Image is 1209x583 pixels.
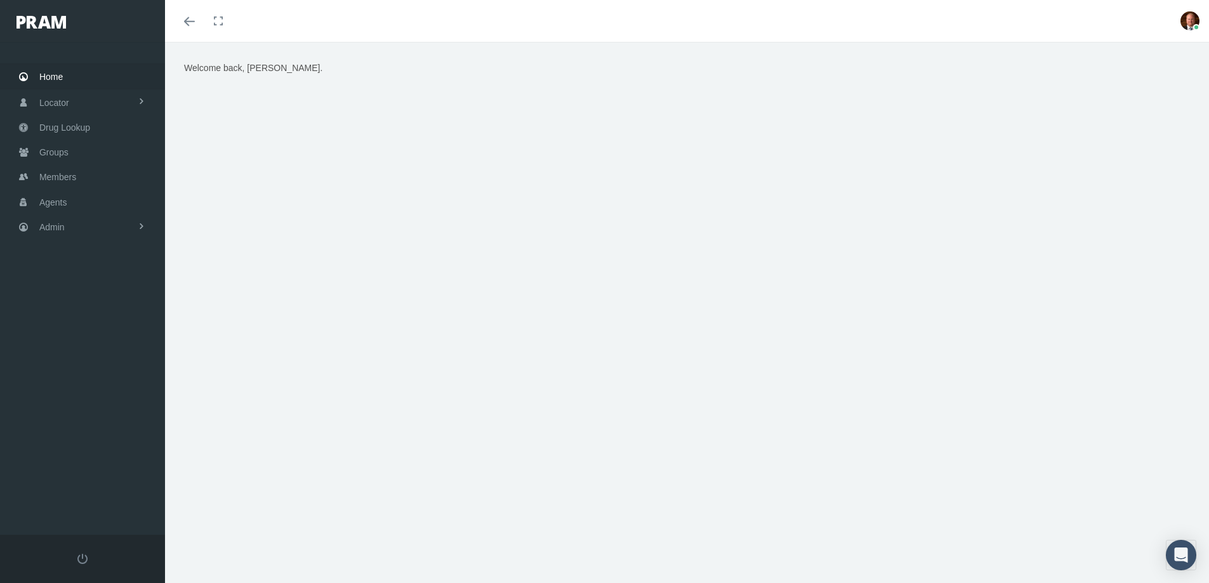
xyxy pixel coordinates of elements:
[39,91,69,115] span: Locator
[39,215,65,239] span: Admin
[39,190,67,214] span: Agents
[39,140,69,164] span: Groups
[17,16,66,29] img: PRAM_20_x_78.png
[39,115,90,140] span: Drug Lookup
[1166,540,1196,570] div: Open Intercom Messenger
[39,65,63,89] span: Home
[1180,11,1199,30] img: S_Profile_Picture_693.jpg
[184,63,322,73] span: Welcome back, [PERSON_NAME].
[39,165,76,189] span: Members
